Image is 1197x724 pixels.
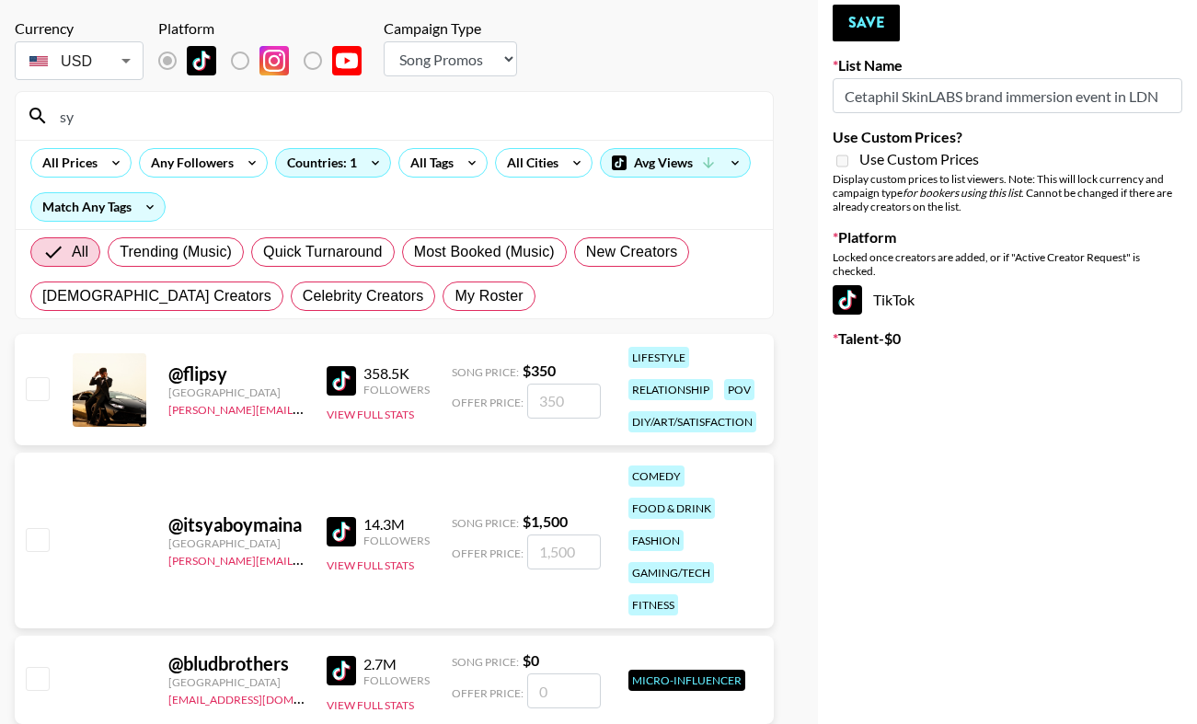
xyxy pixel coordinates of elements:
[140,149,237,177] div: Any Followers
[327,698,414,712] button: View Full Stats
[303,285,424,307] span: Celebrity Creators
[158,41,376,80] div: List locked to TikTok.
[363,383,430,396] div: Followers
[628,670,745,691] div: Micro-Influencer
[120,241,232,263] span: Trending (Music)
[31,149,101,177] div: All Prices
[833,128,1182,146] label: Use Custom Prices?
[452,655,519,669] span: Song Price:
[523,512,568,530] strong: $ 1,500
[168,689,353,707] a: [EMAIL_ADDRESS][DOMAIN_NAME]
[363,673,430,687] div: Followers
[15,19,144,38] div: Currency
[833,329,1182,348] label: Talent - $ 0
[263,241,383,263] span: Quick Turnaround
[158,19,376,38] div: Platform
[452,365,519,379] span: Song Price:
[327,517,356,546] img: TikTok
[363,655,430,673] div: 2.7M
[586,241,678,263] span: New Creators
[452,396,524,409] span: Offer Price:
[523,651,539,669] strong: $ 0
[527,534,601,569] input: 1,500
[452,686,524,700] span: Offer Price:
[628,498,715,519] div: food & drink
[259,46,289,75] img: Instagram
[833,285,862,315] img: TikTok
[276,149,390,177] div: Countries: 1
[327,656,356,685] img: TikTok
[833,250,1182,278] div: Locked once creators are added, or if "Active Creator Request" is checked.
[399,149,457,177] div: All Tags
[42,285,271,307] span: [DEMOGRAPHIC_DATA] Creators
[833,56,1182,75] label: List Name
[833,172,1182,213] div: Display custom prices to list viewers. Note: This will lock currency and campaign type . Cannot b...
[527,673,601,708] input: 0
[859,150,979,168] span: Use Custom Prices
[833,5,900,41] button: Save
[628,379,713,400] div: relationship
[452,516,519,530] span: Song Price:
[332,46,362,75] img: YouTube
[628,562,714,583] div: gaming/tech
[168,536,305,550] div: [GEOGRAPHIC_DATA]
[455,285,523,307] span: My Roster
[628,530,684,551] div: fashion
[363,364,430,383] div: 358.5K
[833,228,1182,247] label: Platform
[833,285,1182,315] div: TikTok
[628,465,685,487] div: comedy
[168,362,305,385] div: @ flipsy
[363,515,430,534] div: 14.3M
[903,186,1021,200] em: for bookers using this list
[168,550,441,568] a: [PERSON_NAME][EMAIL_ADDRESS][DOMAIN_NAME]
[628,347,689,368] div: lifestyle
[527,384,601,419] input: 350
[384,19,517,38] div: Campaign Type
[327,558,414,572] button: View Full Stats
[363,534,430,547] div: Followers
[452,546,524,560] span: Offer Price:
[72,241,88,263] span: All
[327,366,356,396] img: TikTok
[168,652,305,675] div: @ bludbrothers
[724,379,754,400] div: pov
[601,149,750,177] div: Avg Views
[496,149,562,177] div: All Cities
[18,45,140,77] div: USD
[523,362,556,379] strong: $ 350
[168,675,305,689] div: [GEOGRAPHIC_DATA]
[187,46,216,75] img: TikTok
[414,241,555,263] span: Most Booked (Music)
[327,408,414,421] button: View Full Stats
[31,193,165,221] div: Match Any Tags
[628,411,756,432] div: diy/art/satisfaction
[168,513,305,536] div: @ itsyaboymaina
[168,399,441,417] a: [PERSON_NAME][EMAIL_ADDRESS][DOMAIN_NAME]
[168,385,305,399] div: [GEOGRAPHIC_DATA]
[49,101,762,131] input: Search by User Name
[628,594,678,615] div: fitness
